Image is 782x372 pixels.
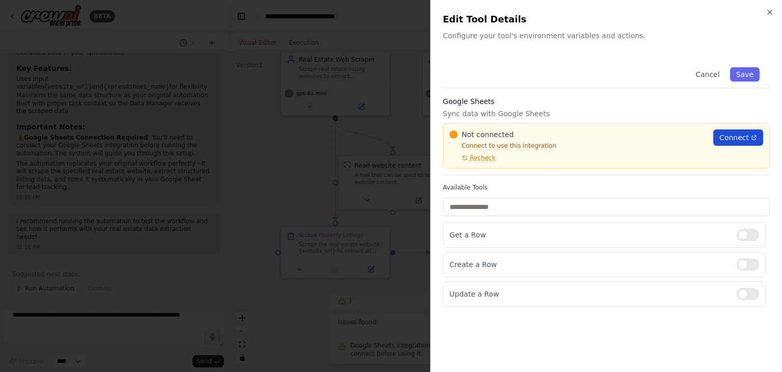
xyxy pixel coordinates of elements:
[443,31,770,41] p: Configure your tool's environment variables and actions.
[443,96,770,107] h3: Google Sheets
[450,259,729,270] p: Create a Row
[450,142,707,150] p: Connect to use this integration
[450,289,729,299] p: Update a Row
[443,183,770,192] label: Available Tools
[713,129,763,146] a: Connect
[719,132,749,143] span: Connect
[450,230,729,240] p: Get a Row
[689,67,725,82] button: Cancel
[470,154,495,162] span: Recheck
[730,67,760,82] button: Save
[462,129,514,140] span: Not connected
[450,154,495,162] button: Recheck
[443,12,770,26] h2: Edit Tool Details
[443,109,770,119] p: Sync data with Google Sheets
